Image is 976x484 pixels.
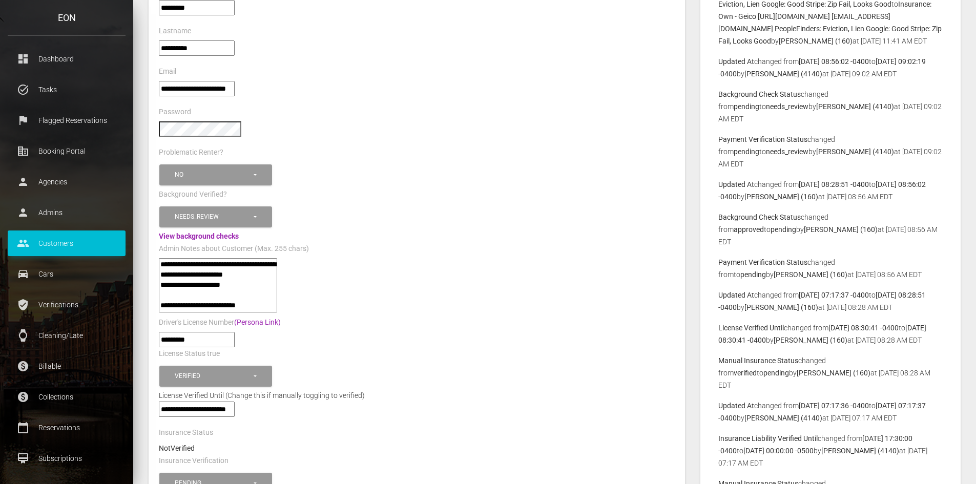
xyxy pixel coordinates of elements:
label: Insurance Verification [159,456,229,466]
p: changed from to by at [DATE] 08:56 AM EDT [718,256,943,281]
div: No [175,171,252,179]
b: [DATE] 07:17:37 -0400 [799,291,869,299]
label: Background Verified? [159,190,227,200]
b: [PERSON_NAME] (4140) [744,414,822,422]
a: verified_user Verifications [8,292,126,318]
p: changed from to by at [DATE] 08:28 AM EDT [718,289,943,313]
button: Verified [159,366,272,387]
label: Lastname [159,26,191,36]
b: [DATE] 08:56:02 -0400 [799,57,869,66]
b: Background Check Status [718,90,801,98]
b: [DATE] 00:00:00 -0500 [743,447,814,455]
a: task_alt Tasks [8,77,126,102]
b: needs_review [766,102,808,111]
div: Needs_review [175,213,252,221]
p: changed from to by at [DATE] 08:28 AM EDT [718,322,943,346]
b: [PERSON_NAME] (160) [744,193,818,201]
label: License Status true [159,349,220,359]
p: Billable [15,359,118,374]
b: Insurance Liability Verified Until [718,434,818,443]
div: Verified [175,372,252,381]
b: approved [734,225,764,234]
b: [PERSON_NAME] (4140) [744,70,822,78]
b: pending [734,148,759,156]
p: Agencies [15,174,118,190]
b: Manual Insurance Status [718,356,798,365]
a: calendar_today Reservations [8,415,126,440]
a: person Agencies [8,169,126,195]
b: [PERSON_NAME] (160) [804,225,878,234]
a: person Admins [8,200,126,225]
b: License Verified Until [718,324,784,332]
p: Tasks [15,82,118,97]
b: Background Check Status [718,213,801,221]
a: watch Cleaning/Late [8,323,126,348]
label: Admin Notes about Customer (Max. 255 chars) [159,244,309,254]
a: card_membership Subscriptions [8,446,126,471]
label: Email [159,67,176,77]
b: [DATE] 07:17:36 -0400 [799,402,869,410]
label: Password [159,107,191,117]
label: Driver's License Number [159,318,281,328]
p: Dashboard [15,51,118,67]
p: Customers [15,236,118,251]
b: pending [771,225,796,234]
b: pending [763,369,789,377]
label: Problematic Renter? [159,148,223,158]
b: [DATE] 08:28:51 -0400 [799,180,869,188]
b: needs_review [766,148,808,156]
p: Cleaning/Late [15,328,118,343]
a: flag Flagged Reservations [8,108,126,133]
button: No [159,164,272,185]
b: [PERSON_NAME] (4140) [821,447,899,455]
b: Updated At [718,402,754,410]
a: dashboard Dashboard [8,46,126,72]
b: [PERSON_NAME] (160) [779,37,853,45]
a: drive_eta Cars [8,261,126,287]
a: people Customers [8,230,126,256]
p: Booking Portal [15,143,118,159]
a: View background checks [159,232,239,240]
label: Insurance Status [159,428,213,438]
p: Verifications [15,297,118,312]
b: verified [734,369,757,377]
strong: NotVerified [159,444,195,452]
b: [PERSON_NAME] (160) [744,303,818,311]
b: [PERSON_NAME] (160) [774,336,847,344]
p: Cars [15,266,118,282]
b: [PERSON_NAME] (4140) [816,148,894,156]
b: pending [740,270,766,279]
p: changed from to by at [DATE] 09:02 AM EDT [718,133,943,170]
p: changed from to by at [DATE] 08:56 AM EDT [718,211,943,248]
b: Payment Verification Status [718,135,807,143]
b: [PERSON_NAME] (4140) [816,102,894,111]
p: changed from to by at [DATE] 07:17 AM EDT [718,432,943,469]
b: pending [734,102,759,111]
b: [PERSON_NAME] (160) [797,369,870,377]
p: Subscriptions [15,451,118,466]
p: Admins [15,205,118,220]
p: changed from to by at [DATE] 08:28 AM EDT [718,354,943,391]
b: Updated At [718,180,754,188]
div: License Verified Until (Change this if manually toggling to verified) [151,389,682,402]
a: (Persona Link) [234,318,281,326]
b: Updated At [718,291,754,299]
b: Payment Verification Status [718,258,807,266]
p: Collections [15,389,118,405]
p: changed from to by at [DATE] 09:02 AM EDT [718,55,943,80]
a: paid Collections [8,384,126,410]
a: paid Billable [8,353,126,379]
b: Updated At [718,57,754,66]
b: [DATE] 08:30:41 -0400 [828,324,899,332]
p: changed from to by at [DATE] 07:17 AM EDT [718,399,943,424]
a: corporate_fare Booking Portal [8,138,126,164]
p: changed from to by at [DATE] 08:56 AM EDT [718,178,943,203]
p: changed from to by at [DATE] 09:02 AM EDT [718,88,943,125]
p: Flagged Reservations [15,113,118,128]
b: [PERSON_NAME] (160) [774,270,847,279]
p: Reservations [15,420,118,435]
button: Needs_review [159,206,272,227]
